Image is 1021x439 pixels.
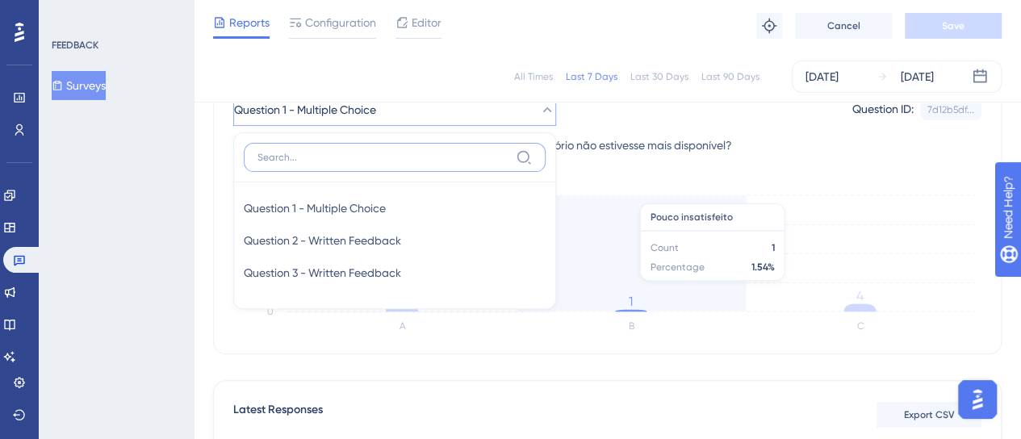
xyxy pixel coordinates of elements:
button: Surveys [52,71,106,100]
button: Export CSV [877,402,981,428]
button: Question 2 - Written Feedback [244,224,546,257]
div: Last 7 Days [566,70,617,83]
iframe: UserGuiding AI Assistant Launcher [953,375,1002,424]
div: [DATE] [901,67,934,86]
button: Question 1 - Multiple Choice [244,192,546,224]
div: Last 90 Days [701,70,759,83]
span: Reports [229,13,270,32]
div: FEEDBACK [52,39,98,52]
span: Save [942,19,965,32]
span: Configuration [305,13,376,32]
span: Latest Responses [233,400,323,429]
span: Question 3 - Written Feedback [244,263,401,282]
text: A [400,320,406,332]
div: All Times [514,70,553,83]
span: Question 2 - Written Feedback [244,231,401,250]
button: Question 3 - Written Feedback [244,257,546,289]
tspan: 0 [267,306,274,317]
span: Question 1 - Multiple Choice [234,100,376,119]
span: Export CSV [904,408,955,421]
text: B [629,320,634,332]
tspan: 4 [856,287,864,303]
span: Need Help? [38,4,101,23]
div: Question ID: [852,99,914,120]
input: Search... [257,151,509,164]
text: C [857,320,864,332]
div: 7d12b5df... [927,103,974,116]
span: Question 1 - Multiple Choice [244,199,386,218]
div: Last 30 Days [630,70,688,83]
span: Editor [412,13,441,32]
tspan: 1 [629,294,633,309]
div: [DATE] [806,67,839,86]
button: Cancel [795,13,892,39]
button: Save [905,13,1002,39]
button: Question 1 - Multiple Choice [233,94,556,126]
span: Cancel [827,19,860,32]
